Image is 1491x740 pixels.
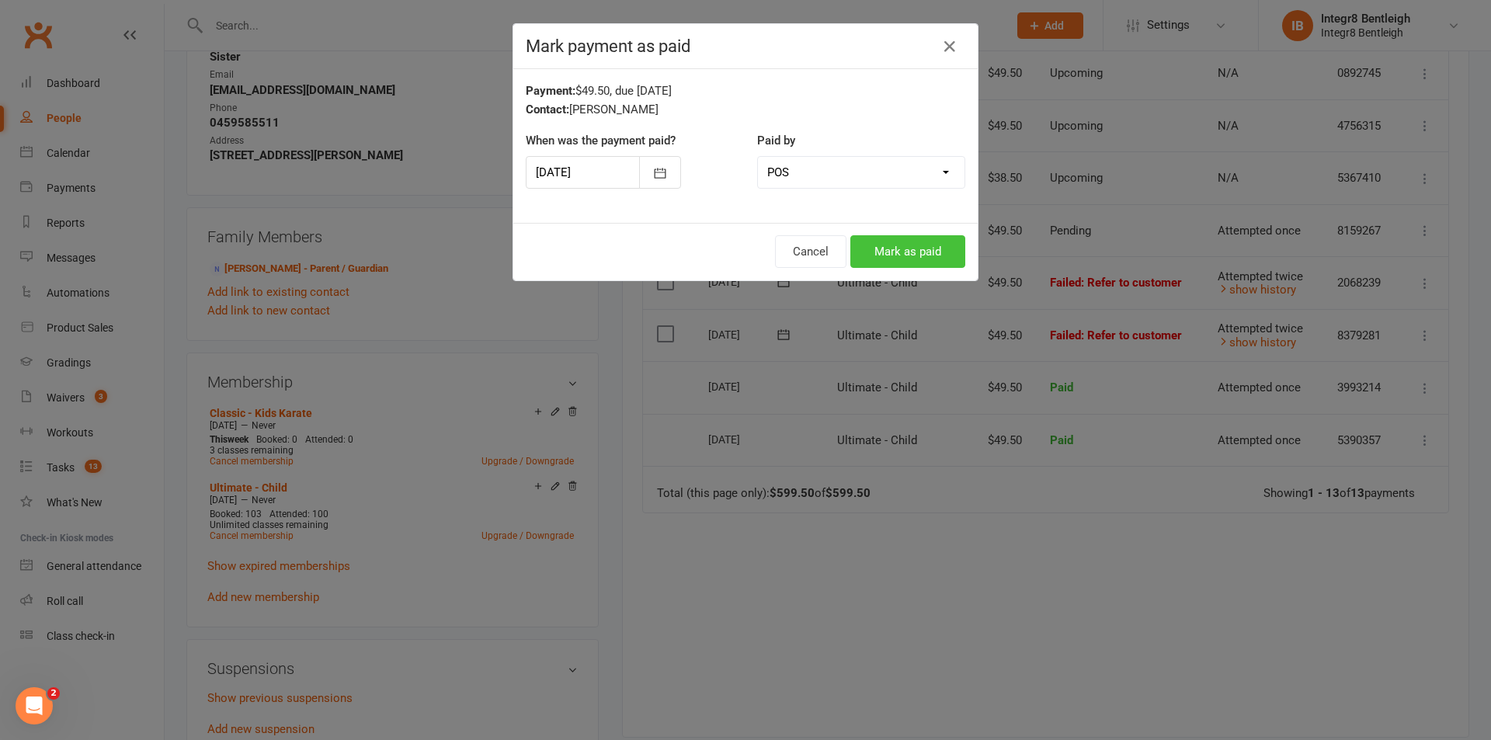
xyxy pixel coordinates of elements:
[937,34,962,59] button: Close
[526,84,575,98] strong: Payment:
[526,131,676,150] label: When was the payment paid?
[757,131,795,150] label: Paid by
[526,102,569,116] strong: Contact:
[850,235,965,268] button: Mark as paid
[526,100,965,119] div: [PERSON_NAME]
[47,687,60,700] span: 2
[526,82,965,100] div: $49.50, due [DATE]
[16,687,53,724] iframe: Intercom live chat
[526,36,965,56] h4: Mark payment as paid
[775,235,846,268] button: Cancel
